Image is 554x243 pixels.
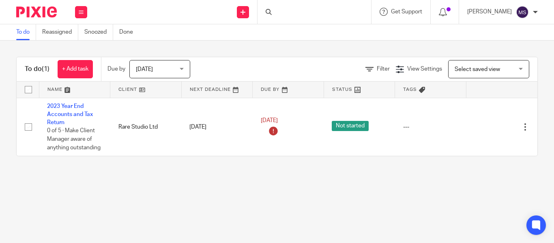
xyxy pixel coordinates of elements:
[261,118,278,123] span: [DATE]
[516,6,529,19] img: svg%3E
[25,65,49,73] h1: To do
[16,24,36,40] a: To do
[181,98,253,156] td: [DATE]
[47,103,93,126] a: 2023 Year End Accounts and Tax Return
[58,60,93,78] a: + Add task
[455,67,500,72] span: Select saved view
[42,24,78,40] a: Reassigned
[107,65,125,73] p: Due by
[47,128,101,151] span: 0 of 5 · Make Client Manager aware of anything outstanding
[42,66,49,72] span: (1)
[16,6,57,17] img: Pixie
[84,24,113,40] a: Snoozed
[136,67,153,72] span: [DATE]
[332,121,369,131] span: Not started
[391,9,422,15] span: Get Support
[377,66,390,72] span: Filter
[407,66,442,72] span: View Settings
[467,8,512,16] p: [PERSON_NAME]
[110,98,182,156] td: Rare Studio Ltd
[403,87,417,92] span: Tags
[403,123,458,131] div: ---
[119,24,139,40] a: Done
